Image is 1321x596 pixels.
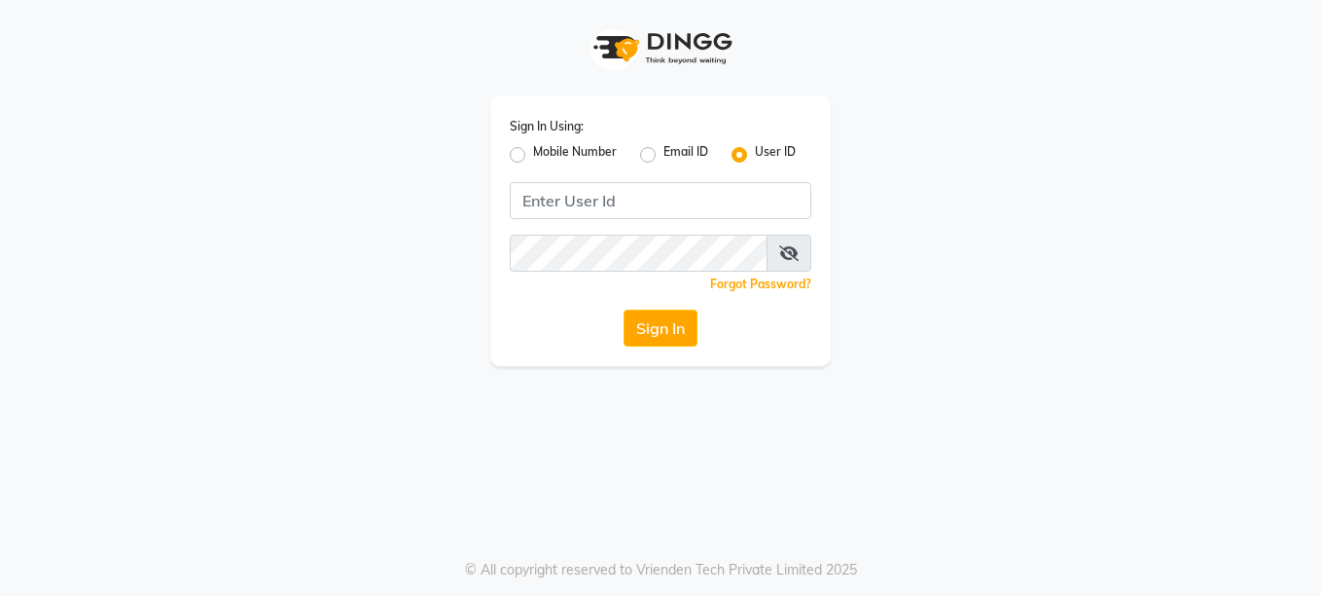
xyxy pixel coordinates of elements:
input: Username [510,235,768,272]
label: User ID [755,143,796,167]
input: Username [510,182,811,219]
label: Email ID [663,143,708,167]
label: Mobile Number [533,143,617,167]
label: Sign In Using: [510,118,584,135]
a: Forgot Password? [710,277,811,291]
button: Sign In [624,310,697,347]
img: logo1.svg [583,19,738,77]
